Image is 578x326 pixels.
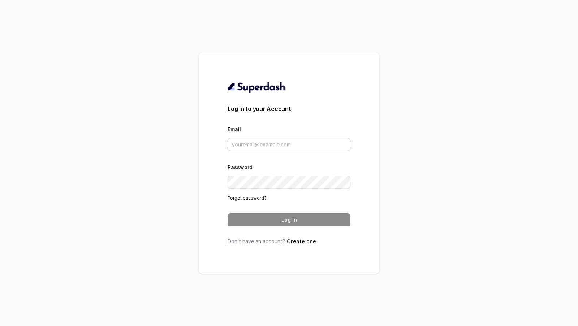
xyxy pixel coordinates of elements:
[228,126,241,132] label: Email
[228,138,350,151] input: youremail@example.com
[228,213,350,226] button: Log In
[287,238,316,244] a: Create one
[228,238,350,245] p: Don’t have an account?
[228,164,253,170] label: Password
[228,81,286,93] img: light.svg
[228,104,350,113] h3: Log In to your Account
[228,195,267,201] a: Forgot password?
